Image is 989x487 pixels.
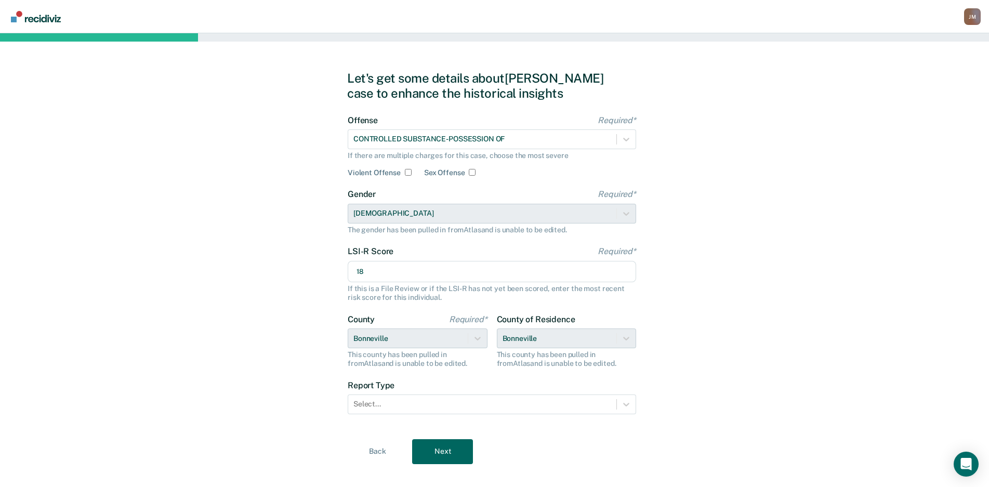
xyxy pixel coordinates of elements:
div: Let's get some details about [PERSON_NAME] case to enhance the historical insights [347,71,642,101]
img: Recidiviz [11,11,61,22]
div: Open Intercom Messenger [954,452,979,477]
label: County of Residence [497,314,637,324]
button: Back [347,439,408,464]
button: Profile dropdown button [964,8,981,25]
div: If this is a File Review or if the LSI-R has not yet been scored, enter the most recent risk scor... [348,284,636,302]
label: Offense [348,115,636,125]
span: Required* [598,189,636,199]
div: The gender has been pulled in from Atlas and is unable to be edited. [348,226,636,234]
div: J M [964,8,981,25]
label: Gender [348,189,636,199]
label: LSI-R Score [348,246,636,256]
span: Required* [449,314,487,324]
button: Next [412,439,473,464]
div: This county has been pulled in from Atlas and is unable to be edited. [497,350,637,368]
label: Sex Offense [424,168,465,177]
label: County [348,314,487,324]
div: This county has been pulled in from Atlas and is unable to be edited. [348,350,487,368]
span: Required* [598,246,636,256]
span: Required* [598,115,636,125]
label: Violent Offense [348,168,401,177]
div: If there are multiple charges for this case, choose the most severe [348,151,636,160]
label: Report Type [348,380,636,390]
